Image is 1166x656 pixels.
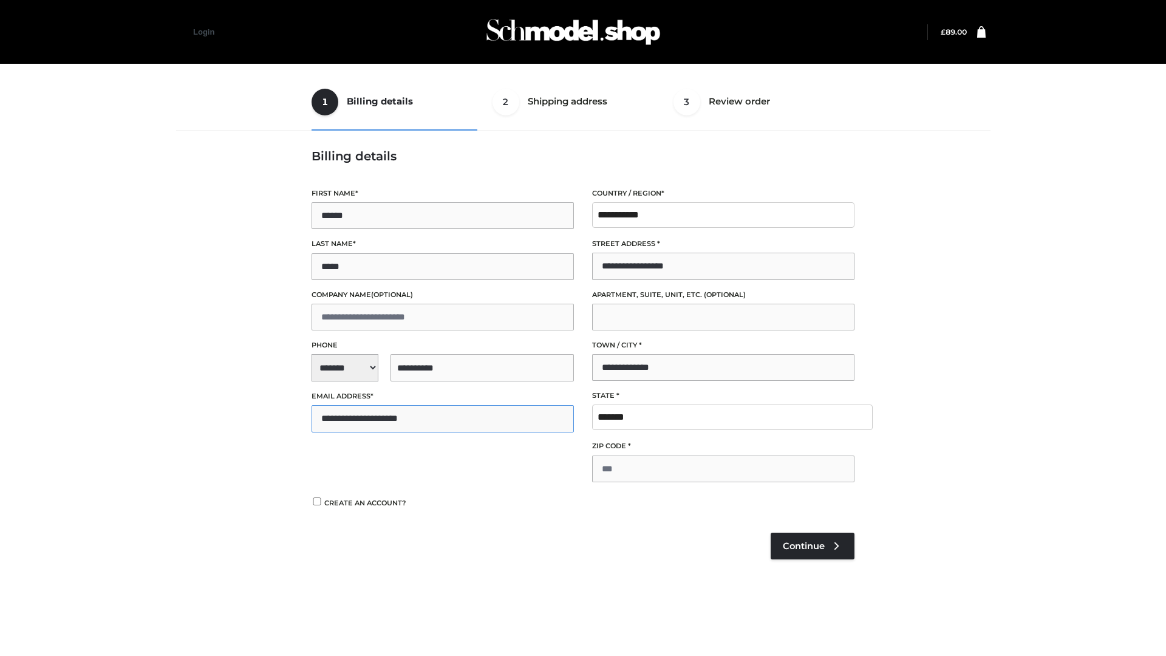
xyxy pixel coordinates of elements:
span: (optional) [371,290,413,299]
label: State [592,390,854,401]
label: Street address [592,238,854,250]
label: Last name [312,238,574,250]
span: Create an account? [324,499,406,507]
img: Schmodel Admin 964 [482,8,664,56]
label: Country / Region [592,188,854,199]
span: (optional) [704,290,746,299]
label: Town / City [592,340,854,351]
a: £89.00 [941,27,967,36]
a: Continue [771,533,854,559]
label: First name [312,188,574,199]
label: Company name [312,289,574,301]
span: £ [941,27,946,36]
span: Continue [783,541,825,552]
label: Email address [312,391,574,402]
input: Create an account? [312,497,322,505]
label: Apartment, suite, unit, etc. [592,289,854,301]
a: Login [193,27,214,36]
label: ZIP Code [592,440,854,452]
h3: Billing details [312,149,854,163]
label: Phone [312,340,574,351]
bdi: 89.00 [941,27,967,36]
